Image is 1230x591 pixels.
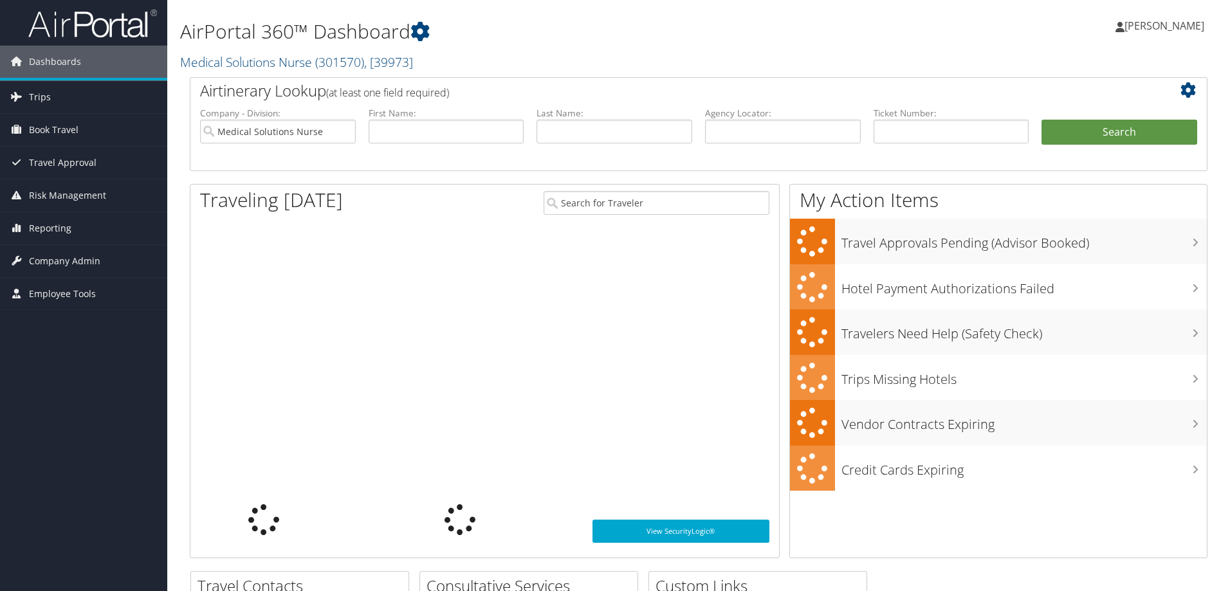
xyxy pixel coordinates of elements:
a: Credit Cards Expiring [790,446,1207,491]
h3: Trips Missing Hotels [841,364,1207,388]
h2: Airtinerary Lookup [200,80,1112,102]
h3: Travelers Need Help (Safety Check) [841,318,1207,343]
h1: Traveling [DATE] [200,186,343,214]
h1: My Action Items [790,186,1207,214]
a: View SecurityLogic® [592,520,769,543]
span: , [ 39973 ] [364,53,413,71]
a: Trips Missing Hotels [790,355,1207,401]
a: [PERSON_NAME] [1115,6,1217,45]
span: ( 301570 ) [315,53,364,71]
a: Medical Solutions Nurse [180,53,413,71]
a: Vendor Contracts Expiring [790,400,1207,446]
span: [PERSON_NAME] [1124,19,1204,33]
h3: Credit Cards Expiring [841,455,1207,479]
a: Hotel Payment Authorizations Failed [790,264,1207,310]
span: Trips [29,81,51,113]
h1: AirPortal 360™ Dashboard [180,18,872,45]
button: Search [1042,120,1197,145]
input: Search for Traveler [544,191,769,215]
span: Company Admin [29,245,100,277]
h3: Hotel Payment Authorizations Failed [841,273,1207,298]
span: Reporting [29,212,71,244]
label: Last Name: [537,107,692,120]
h3: Vendor Contracts Expiring [841,409,1207,433]
a: Travelers Need Help (Safety Check) [790,309,1207,355]
span: Risk Management [29,179,106,212]
span: Employee Tools [29,278,96,310]
label: First Name: [369,107,524,120]
a: Travel Approvals Pending (Advisor Booked) [790,219,1207,264]
label: Company - Division: [200,107,356,120]
h3: Travel Approvals Pending (Advisor Booked) [841,228,1207,252]
img: airportal-logo.png [28,8,157,39]
span: Travel Approval [29,147,96,179]
label: Ticket Number: [874,107,1029,120]
span: Book Travel [29,114,78,146]
span: (at least one field required) [326,86,449,100]
span: Dashboards [29,46,81,78]
label: Agency Locator: [705,107,861,120]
